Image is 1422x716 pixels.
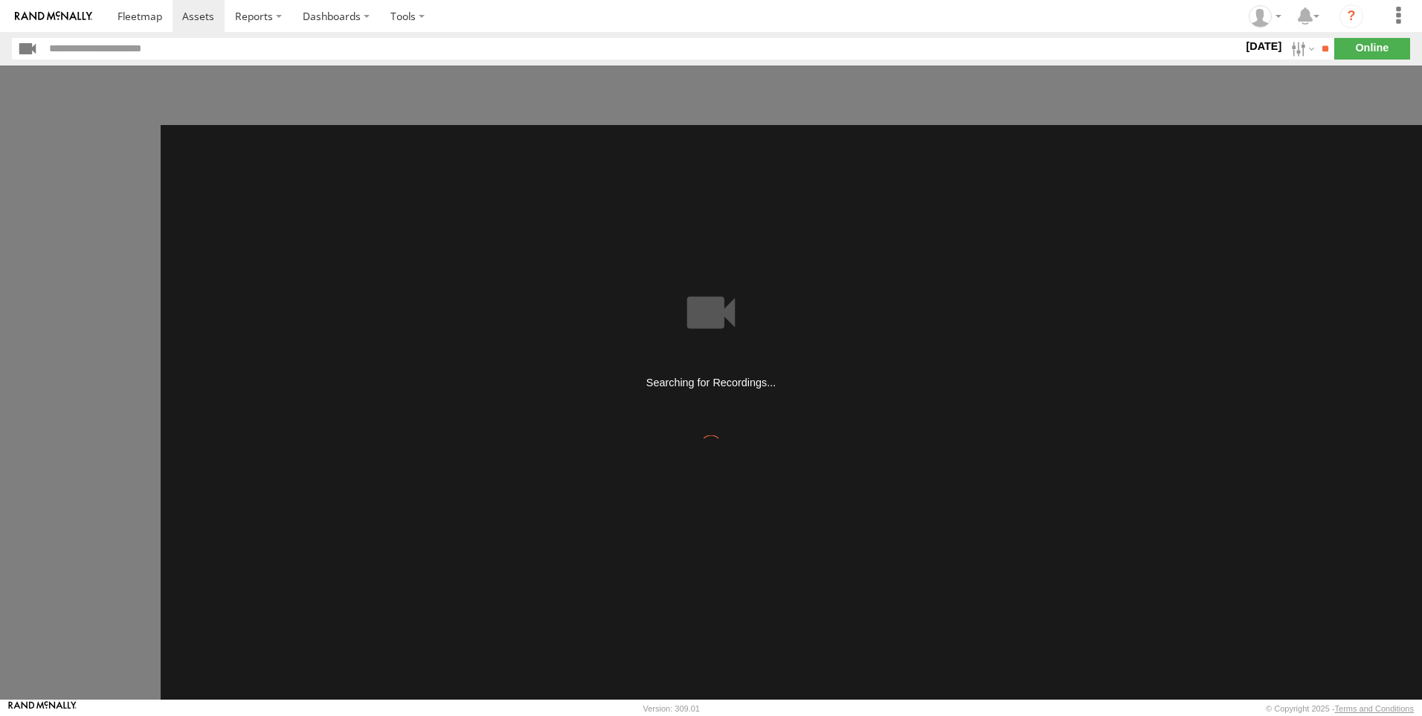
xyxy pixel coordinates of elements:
[15,11,92,22] img: rand-logo.svg
[8,701,77,716] a: Visit our Website
[1244,5,1287,28] div: Barbara Muller
[1335,704,1414,713] a: Terms and Conditions
[643,704,700,713] div: Version: 309.01
[1339,4,1363,28] i: ?
[1285,38,1317,60] label: Search Filter Options
[1243,38,1284,54] label: [DATE]
[1266,704,1414,713] div: © Copyright 2025 -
